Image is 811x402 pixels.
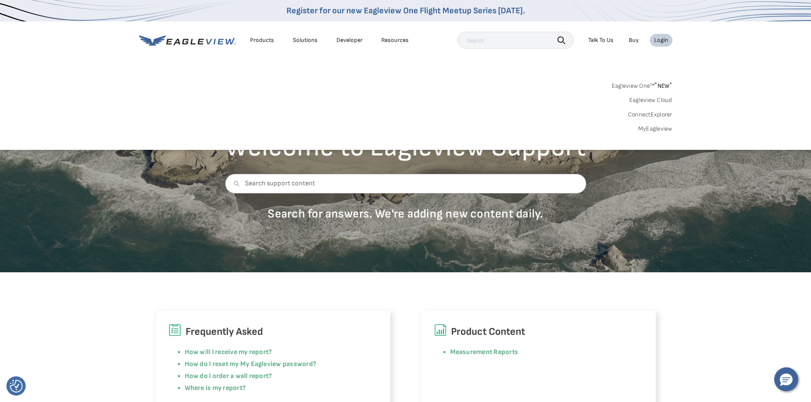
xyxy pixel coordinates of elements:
[434,324,643,340] h6: Product Content
[381,36,409,44] div: Resources
[225,134,586,161] h2: Welcome to Eagleview Support
[336,36,363,44] a: Developer
[655,82,672,89] span: NEW
[628,111,672,119] a: ConnectExplorer
[185,348,272,356] a: How will I receive my report?
[450,348,519,356] a: Measurement Reports
[588,36,613,44] div: Talk To Us
[185,360,317,368] a: How do I reset my My Eagleview password?
[168,324,377,340] h6: Frequently Asked
[225,206,586,221] p: Search for answers. We're adding new content daily.
[185,384,246,392] a: Where is my report?
[185,372,272,380] a: How do I order a wall report?
[457,32,574,49] input: Search
[10,380,23,393] button: Consent Preferences
[286,6,525,16] a: Register for our new Eagleview One Flight Meetup Series [DATE].
[629,36,639,44] a: Buy
[612,80,672,89] a: Eagleview One™*NEW*
[10,380,23,393] img: Revisit consent button
[774,367,798,391] button: Hello, have a question? Let’s chat.
[225,174,586,194] input: Search support content
[654,36,668,44] div: Login
[629,96,672,104] a: Eagleview Cloud
[293,36,318,44] div: Solutions
[250,36,274,44] div: Products
[638,125,672,133] a: MyEagleview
